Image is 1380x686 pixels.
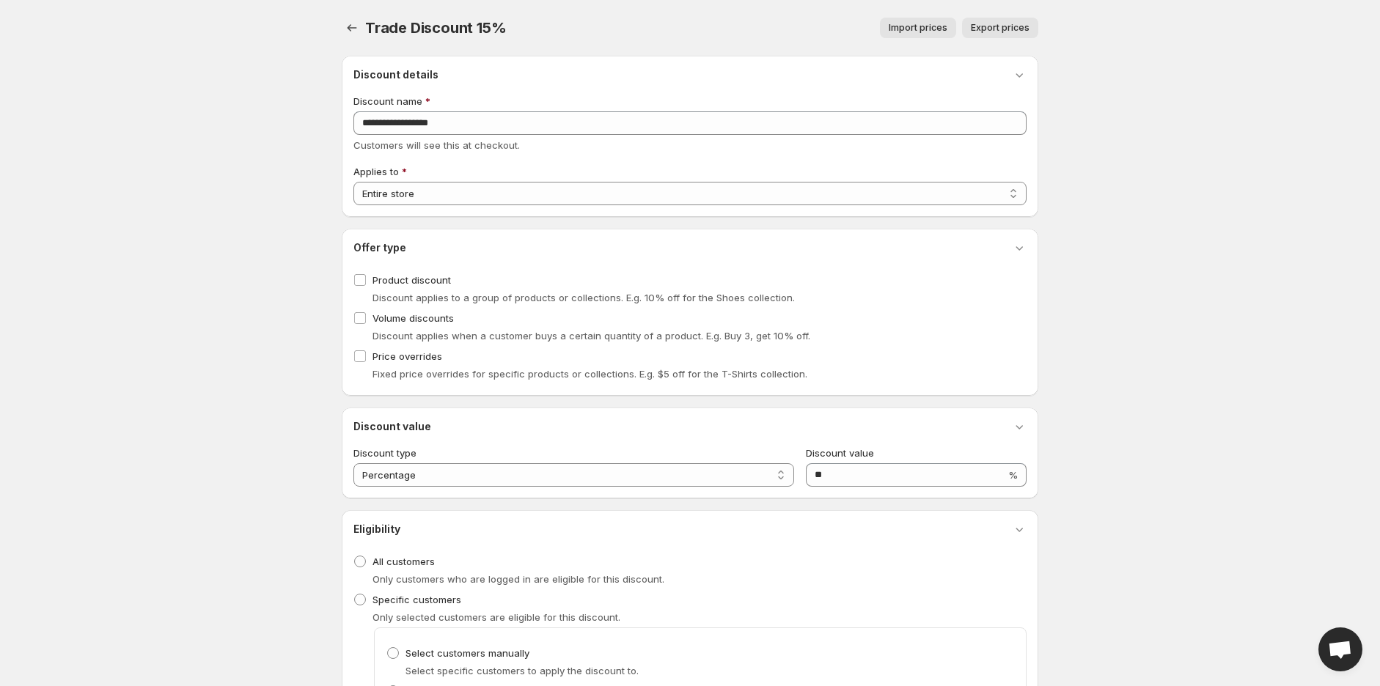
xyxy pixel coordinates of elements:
span: Trade Discount 15% [365,19,506,37]
span: Discount applies to a group of products or collections. E.g. 10% off for the Shoes collection. [372,292,795,303]
span: Import prices [889,22,947,34]
span: Discount name [353,95,422,107]
span: Export prices [971,22,1030,34]
span: Customers will see this at checkout. [353,139,520,151]
div: Open chat [1318,627,1362,671]
span: Volume discounts [372,312,454,324]
span: Select customers manually [405,647,529,659]
span: Only selected customers are eligible for this discount. [372,611,620,623]
h3: Discount value [353,419,431,434]
button: Export prices [962,18,1038,38]
span: Select specific customers to apply the discount to. [405,665,639,676]
span: Applies to [353,166,399,177]
h3: Eligibility [353,522,400,536]
h3: Offer type [353,240,406,255]
span: Specific customers [372,594,461,605]
span: Product discount [372,274,451,286]
span: Only customers who are logged in are eligible for this discount. [372,573,664,585]
span: Price overrides [372,350,442,362]
span: All customers [372,556,435,567]
span: Fixed price overrides for specific products or collections. E.g. $5 off for the T-Shirts collection. [372,368,807,380]
span: % [1008,469,1018,481]
h3: Discount details [353,67,438,82]
span: Discount type [353,447,416,459]
button: Import prices [880,18,956,38]
span: Discount applies when a customer buys a certain quantity of a product. E.g. Buy 3, get 10% off. [372,330,810,342]
span: Discount value [806,447,874,459]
